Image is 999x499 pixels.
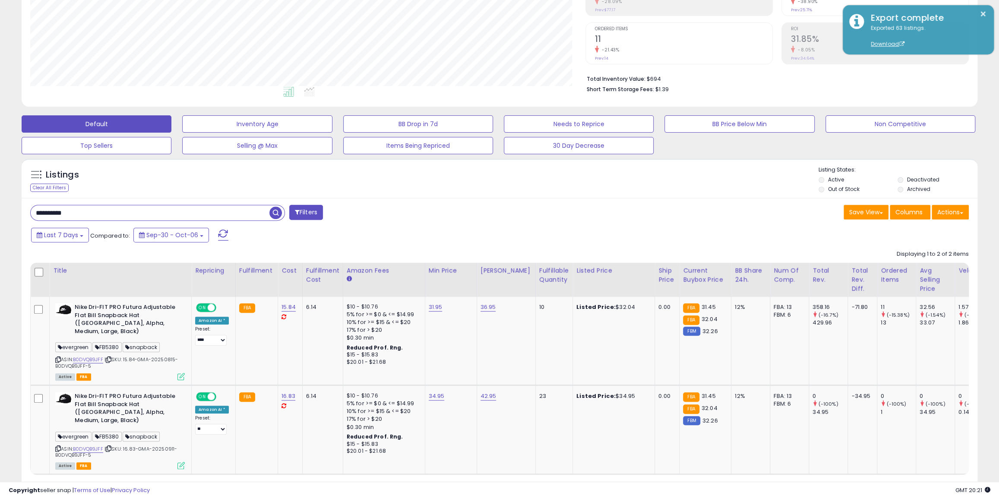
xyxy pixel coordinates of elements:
button: Non Competitive [825,115,975,133]
b: Nike Dri-FIT PRO Futura Adjustable Flat Bill Snapback Hat ([GEOGRAPHIC_DATA], Alpha, Medium, Larg... [75,392,180,426]
div: 10% for >= $15 & <= $20 [347,407,418,415]
small: Prev: 34.64% [791,56,814,61]
div: Preset: [195,415,229,435]
a: Terms of Use [74,486,111,494]
b: Listed Price: [576,303,616,311]
label: Out of Stock [828,185,860,193]
span: 31.45 [702,303,716,311]
span: FB5380 [92,432,122,442]
div: 6.14 [306,392,336,400]
div: 5% for >= $0 & <= $14.99 [347,400,418,407]
div: ASIN: [55,303,185,379]
div: $15 - $15.83 [347,351,418,359]
div: 0 [920,392,955,400]
span: OFF [215,304,229,311]
button: Top Sellers [22,137,171,154]
div: [PERSON_NAME] [481,266,532,275]
span: 32.26 [702,327,718,335]
div: Listed Price [576,266,651,275]
div: Ship Price [658,266,676,284]
div: 34.95 [812,408,847,416]
div: Velocity [958,266,990,275]
div: Total Rev. [812,266,844,284]
div: 23 [539,392,566,400]
div: 1 [881,408,916,416]
div: Clear All Filters [30,184,69,192]
label: Deactivated [907,176,939,183]
div: FBA: 13 [774,392,802,400]
span: 2025-10-14 20:21 GMT [955,486,990,494]
div: 12% [735,303,763,311]
div: 429.96 [812,319,847,327]
span: 32.04 [702,315,718,323]
a: 16.83 [281,392,295,400]
div: Repricing [195,266,232,275]
span: snapback [123,432,160,442]
div: Total Rev. Diff. [851,266,873,293]
div: $32.04 [576,303,648,311]
div: $0.30 min [347,334,418,342]
span: 31.45 [702,392,716,400]
div: FBM: 6 [774,311,802,319]
a: 31.95 [429,303,443,311]
div: 17% for > $20 [347,415,418,423]
a: 42.95 [481,392,496,400]
button: Items Being Repriced [343,137,493,154]
small: Prev: $77.17 [595,7,615,13]
div: seller snap | | [9,486,150,495]
span: FB5380 [92,342,122,352]
div: 17% for > $20 [347,326,418,334]
div: $10 - $10.76 [347,303,418,311]
div: Amazon AI * [195,317,229,324]
button: Selling @ Max [182,137,332,154]
small: (-16.7%) [818,311,838,318]
span: Columns [895,208,923,216]
div: Preset: [195,326,229,346]
div: $34.95 [576,392,648,400]
small: Prev: 25.71% [791,7,812,13]
h2: 11 [595,34,772,46]
span: ON [197,304,208,311]
button: Inventory Age [182,115,332,133]
span: snapback [123,342,160,352]
span: All listings currently available for purchase on Amazon [55,462,75,470]
label: Active [828,176,844,183]
div: 0 [881,392,916,400]
small: -8.05% [795,47,815,53]
div: Amazon AI * [195,406,229,413]
h2: 31.85% [791,34,968,46]
div: 10 [539,303,566,311]
span: OFF [215,393,229,400]
button: Columns [890,205,930,219]
div: Ordered Items [881,266,912,284]
small: -21.43% [599,47,620,53]
img: 41DlwrszLwL._SL40_.jpg [55,303,73,316]
small: FBM [683,416,700,425]
span: FBA [76,373,91,381]
a: 15.84 [281,303,296,311]
div: BB Share 24h. [735,266,766,284]
div: FBM: 6 [774,400,802,408]
h5: Listings [46,169,79,181]
p: Listing States: [819,166,977,174]
b: Listed Price: [576,392,616,400]
button: Save View [844,205,888,219]
div: 1.86 [958,319,993,327]
div: Fulfillment [239,266,274,275]
div: Title [53,266,188,275]
small: (-100%) [818,400,838,407]
a: Privacy Policy [112,486,150,494]
div: $20.01 - $21.68 [347,359,418,366]
button: Default [22,115,171,133]
div: Cost [281,266,299,275]
button: 30 Day Decrease [504,137,654,154]
div: 5% for >= $0 & <= $14.99 [347,311,418,318]
small: FBA [683,404,699,414]
strong: Copyright [9,486,40,494]
span: 32.26 [702,416,718,425]
b: Reduced Prof. Rng. [347,433,403,440]
span: 32.04 [702,404,718,412]
div: FBA: 13 [774,303,802,311]
div: 34.95 [920,408,955,416]
a: 36.95 [481,303,496,311]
